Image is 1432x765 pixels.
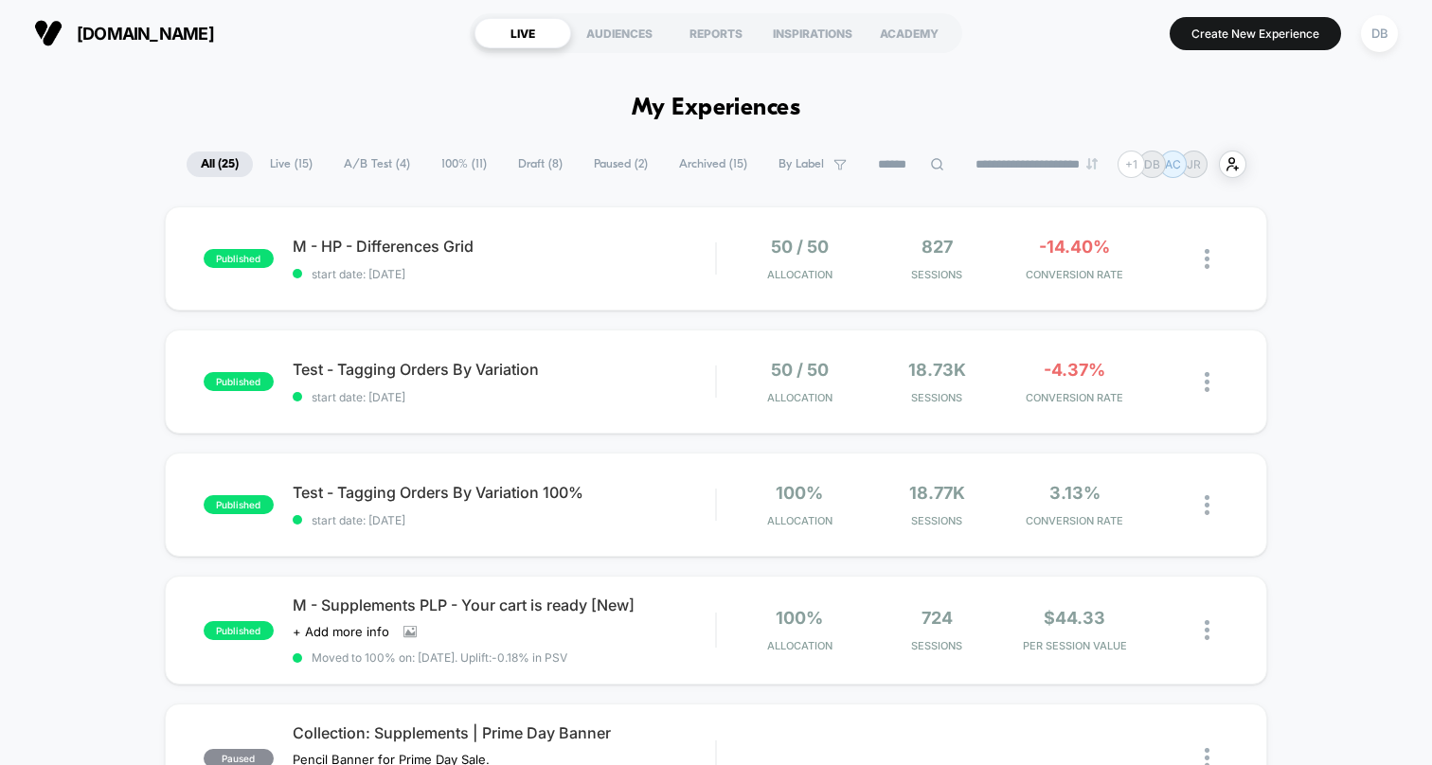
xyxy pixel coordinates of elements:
button: DB [1355,14,1404,53]
span: start date: [DATE] [293,267,715,281]
span: start date: [DATE] [293,390,715,404]
span: 100% [776,483,823,503]
span: Allocation [767,268,832,281]
span: 50 / 50 [771,360,829,380]
div: DB [1361,15,1398,52]
span: + Add more info [293,624,389,639]
span: A/B Test ( 4 ) [330,151,424,177]
img: close [1205,495,1209,515]
span: -4.37% [1044,360,1105,380]
div: LIVE [474,18,571,48]
p: AC [1165,157,1181,171]
span: Collection: Supplements | Prime Day Banner [293,723,715,742]
span: 18.73k [908,360,966,380]
img: close [1205,372,1209,392]
span: Draft ( 8 ) [504,151,577,177]
span: CONVERSION RATE [1011,514,1138,527]
span: M - Supplements PLP - Your cart is ready [New] [293,596,715,614]
span: 827 [922,237,953,257]
div: ACADEMY [861,18,958,48]
span: $44.33 [1044,608,1105,628]
span: 100% ( 11 ) [427,151,501,177]
div: REPORTS [668,18,764,48]
span: Archived ( 15 ) [665,151,761,177]
span: 100% [776,608,823,628]
span: published [204,372,274,391]
span: published [204,621,274,640]
img: close [1205,249,1209,269]
span: Allocation [767,391,832,404]
span: 3.13% [1049,483,1101,503]
span: start date: [DATE] [293,513,715,527]
span: Allocation [767,514,832,527]
span: M - HP - Differences Grid [293,237,715,256]
span: By Label [779,157,824,171]
button: Create New Experience [1170,17,1341,50]
span: published [204,495,274,514]
p: DB [1144,157,1160,171]
img: end [1086,158,1098,169]
span: [DOMAIN_NAME] [77,24,214,44]
div: + 1 [1118,151,1145,178]
span: All ( 25 ) [187,151,253,177]
span: 50 / 50 [771,237,829,257]
span: Sessions [873,514,1001,527]
button: [DOMAIN_NAME] [28,18,220,48]
span: Sessions [873,639,1001,652]
span: 18.77k [909,483,965,503]
span: Paused ( 2 ) [580,151,662,177]
span: Allocation [767,639,832,652]
span: Sessions [873,391,1001,404]
span: -14.40% [1039,237,1110,257]
p: JR [1187,157,1201,171]
span: Test - Tagging Orders By Variation 100% [293,483,715,502]
img: Visually logo [34,19,63,47]
span: Live ( 15 ) [256,151,327,177]
span: CONVERSION RATE [1011,268,1138,281]
div: INSPIRATIONS [764,18,861,48]
span: Test - Tagging Orders By Variation [293,360,715,379]
span: 724 [922,608,953,628]
span: PER SESSION VALUE [1011,639,1138,652]
span: Moved to 100% on: [DATE] . Uplift: -0.18% in PSV [312,650,567,665]
div: AUDIENCES [571,18,668,48]
span: CONVERSION RATE [1011,391,1138,404]
span: published [204,249,274,268]
span: Sessions [873,268,1001,281]
img: close [1205,620,1209,640]
h1: My Experiences [632,95,801,122]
